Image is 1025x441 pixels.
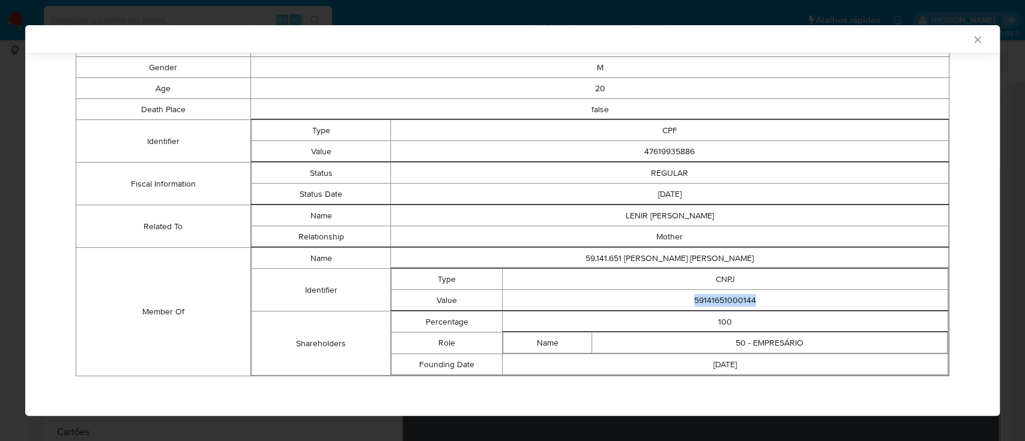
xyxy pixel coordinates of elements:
td: Status [251,163,390,184]
td: 50 - EMPRESÁRIO [592,332,948,353]
td: Value [251,141,390,162]
td: Percentage [392,311,503,332]
td: [DATE] [391,184,949,205]
td: Death Place [76,99,251,120]
td: Role [392,332,503,354]
td: Shareholders [251,311,390,376]
td: Gender [76,57,251,78]
td: 47619935886 [391,141,949,162]
div: closure-recommendation-modal [25,25,1000,416]
td: REGULAR [391,163,949,184]
button: Fechar a janela [972,34,982,44]
td: 100 [503,311,948,332]
td: Name [251,248,390,269]
td: 59141651000144 [503,290,948,311]
td: 20 [250,78,949,99]
td: Type [392,269,503,290]
td: Name [503,332,592,353]
td: Related To [76,205,251,248]
td: Fiscal Information [76,163,251,205]
td: CPF [391,120,949,141]
td: Member Of [76,248,251,376]
td: LENIR [PERSON_NAME] [391,205,949,226]
td: Identifier [76,120,251,163]
td: false [250,99,949,120]
td: Type [251,120,390,141]
td: Status Date [251,184,390,205]
td: CNPJ [503,269,948,290]
td: Value [392,290,503,311]
td: Mother [391,226,949,247]
td: 59.141.651 [PERSON_NAME] [PERSON_NAME] [391,248,949,269]
td: Name [251,205,390,226]
td: Relationship [251,226,390,247]
td: Identifier [251,269,390,311]
td: M [250,57,949,78]
td: Founding Date [392,354,503,375]
td: Age [76,78,251,99]
td: [DATE] [503,354,948,375]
